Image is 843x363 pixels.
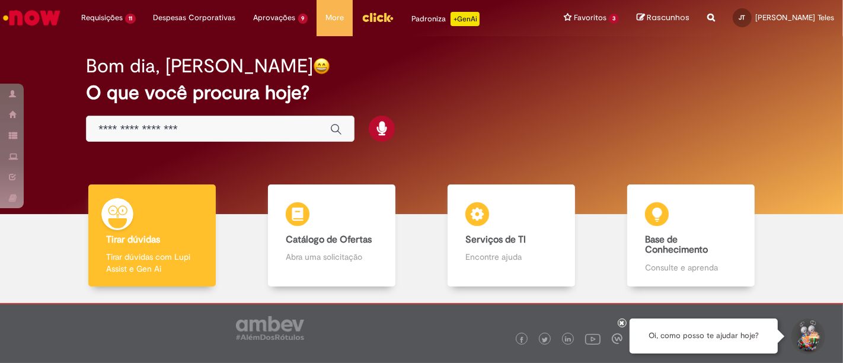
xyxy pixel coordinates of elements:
a: Rascunhos [637,12,689,24]
img: ServiceNow [1,6,62,30]
a: Serviços de TI Encontre ajuda [421,184,601,287]
span: Rascunhos [647,12,689,23]
div: Padroniza [411,12,480,26]
span: More [325,12,344,24]
button: Iniciar Conversa de Suporte [790,319,825,354]
p: Tirar dúvidas com Lupi Assist e Gen Ai [106,251,197,275]
b: Base de Conhecimento [645,234,708,256]
img: logo_footer_twitter.png [542,337,548,343]
img: logo_footer_ambev_rotulo_gray.png [236,316,304,340]
span: JT [739,14,746,21]
h2: Bom dia, [PERSON_NAME] [86,56,313,77]
span: 11 [125,14,136,24]
span: Favoritos [574,12,606,24]
div: Oi, como posso te ajudar hoje? [630,319,778,354]
p: Encontre ajuda [465,251,557,263]
img: click_logo_yellow_360x200.png [362,8,394,26]
span: Despesas Corporativas [154,12,236,24]
p: Abra uma solicitação [286,251,377,263]
span: 9 [298,14,308,24]
b: Catálogo de Ofertas [286,234,372,246]
h2: O que você procura hoje? [86,82,757,103]
p: Consulte e aprenda [645,262,736,273]
a: Catálogo de Ofertas Abra uma solicitação [242,184,421,287]
p: +GenAi [451,12,480,26]
b: Tirar dúvidas [106,234,160,246]
span: Aprovações [254,12,296,24]
img: happy-face.png [313,58,330,75]
img: logo_footer_linkedin.png [565,336,571,343]
img: logo_footer_workplace.png [612,333,622,344]
a: Tirar dúvidas Tirar dúvidas com Lupi Assist e Gen Ai [62,184,242,287]
img: logo_footer_facebook.png [519,337,525,343]
b: Serviços de TI [465,234,526,246]
span: 3 [609,14,619,24]
a: Base de Conhecimento Consulte e aprenda [601,184,781,287]
span: Requisições [81,12,123,24]
span: [PERSON_NAME] Teles [755,12,834,23]
img: logo_footer_youtube.png [585,331,601,346]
